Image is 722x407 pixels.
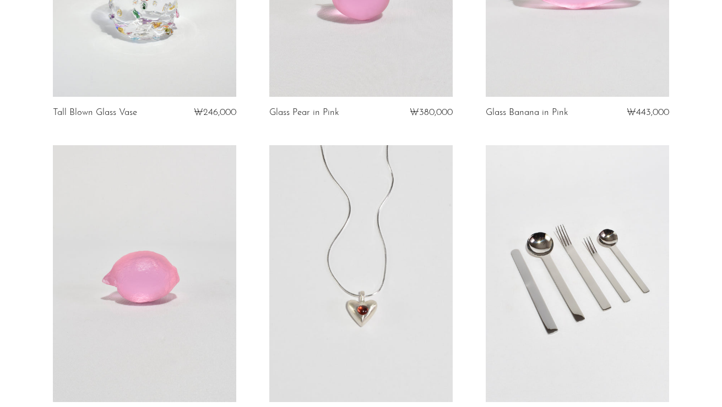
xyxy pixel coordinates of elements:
[486,108,568,118] a: Glass Banana in Pink
[410,108,453,117] span: ₩380,000
[269,108,339,118] a: Glass Pear in Pink
[53,108,137,118] a: Tall Blown Glass Vase
[627,108,669,117] span: ₩443,000
[194,108,236,117] span: ₩246,000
